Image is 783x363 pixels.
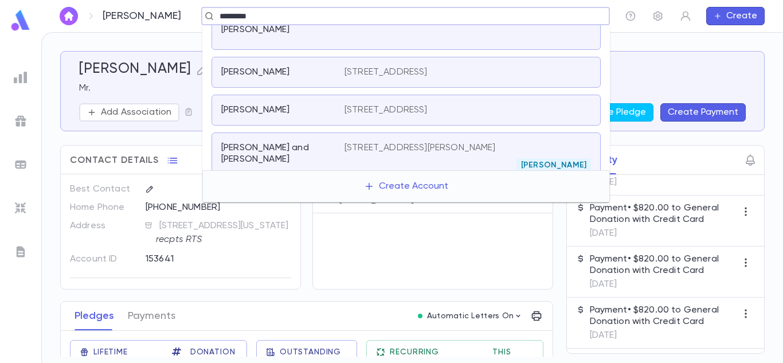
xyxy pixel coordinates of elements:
[70,180,136,198] p: Best Contact
[221,142,331,165] p: [PERSON_NAME] and [PERSON_NAME]
[590,202,737,225] p: Payment • $820.00 to General Donation with Credit Card
[79,83,746,94] p: Mr.
[128,302,175,330] button: Payments
[575,103,653,122] button: Create Pledge
[155,220,292,232] span: [STREET_ADDRESS][US_STATE]
[280,348,341,357] span: Outstanding
[75,302,114,330] button: Pledges
[413,308,528,324] button: Automatic Letters On
[70,287,136,306] p: Family
[590,279,737,290] p: [DATE]
[221,24,289,36] p: [PERSON_NAME]
[590,253,737,276] p: Payment • $820.00 to General Donation with Credit Card
[221,67,289,78] p: [PERSON_NAME]
[14,71,28,84] img: reports_grey.c525e4749d1bce6a11f5fe2a8de1b229.svg
[427,311,514,321] p: Automatic Letters On
[590,330,737,341] p: [DATE]
[79,103,179,122] button: Add Association
[14,114,28,128] img: campaigns_grey.99e729a5f7ee94e3726e6486bddda8f1.svg
[79,61,191,78] h5: [PERSON_NAME]
[62,11,76,21] img: home_white.a664292cf8c1dea59945f0da9f25487c.svg
[9,9,32,32] img: logo
[14,245,28,259] img: letters_grey.7941b92b52307dd3b8a917253454ce1c.svg
[344,142,496,154] p: [STREET_ADDRESS][PERSON_NAME]
[344,104,428,116] p: [STREET_ADDRESS]
[146,250,262,267] div: 153641
[103,10,181,22] p: [PERSON_NAME]
[590,228,737,239] p: [DATE]
[101,107,171,118] p: Add Association
[14,201,28,215] img: imports_grey.530a8a0e642e233f2baf0ef88e8c9fcb.svg
[70,198,136,217] p: Home Phone
[590,177,737,188] p: [DATE]
[146,198,291,216] div: [PHONE_NUMBER]
[14,158,28,171] img: batches_grey.339ca447c9d9533ef1741baa751efc33.svg
[70,250,136,268] p: Account ID
[156,234,282,245] p: recpts RTS
[221,104,289,116] p: [PERSON_NAME]
[590,305,737,327] p: Payment • $820.00 to General Donation with Credit Card
[516,161,591,170] span: [PERSON_NAME]
[70,155,159,166] span: Contact Details
[706,7,765,25] button: Create
[660,103,746,122] button: Create Payment
[344,67,428,78] p: [STREET_ADDRESS]
[355,175,457,197] button: Create Account
[70,217,136,235] p: Address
